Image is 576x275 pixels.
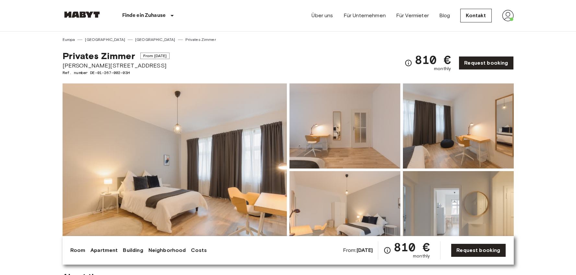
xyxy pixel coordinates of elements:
span: 810 € [394,241,430,253]
span: From [DATE] [140,53,170,59]
span: monthly [434,66,451,72]
a: Apartment [90,246,118,254]
a: Für Unternehmen [344,12,386,19]
a: Costs [191,246,207,254]
img: Picture of unit DE-01-267-002-03H [289,171,400,256]
p: Finde ein Zuhause [122,12,166,19]
a: Über uns [312,12,333,19]
a: Room [70,246,86,254]
span: From: [343,247,373,254]
a: Request booking [451,244,506,257]
img: avatar [502,10,514,21]
a: Europa [63,37,75,43]
a: Request booking [459,56,513,70]
a: Blog [439,12,450,19]
span: [PERSON_NAME][STREET_ADDRESS] [63,61,170,70]
span: Ref. number DE-01-267-002-03H [63,70,170,76]
span: 810 € [415,54,451,66]
img: Picture of unit DE-01-267-002-03H [403,171,514,256]
svg: Check cost overview for full price breakdown. Please note that discounts apply to new joiners onl... [383,246,391,254]
span: monthly [413,253,430,259]
img: Picture of unit DE-01-267-002-03H [403,83,514,169]
a: Building [123,246,143,254]
a: [GEOGRAPHIC_DATA] [85,37,125,43]
a: Privates Zimmer [185,37,216,43]
a: Kontakt [460,9,491,22]
a: Neighborhood [148,246,186,254]
img: Marketing picture of unit DE-01-267-002-03H [63,83,287,256]
span: Privates Zimmer [63,50,135,61]
a: Für Vermieter [396,12,429,19]
img: Picture of unit DE-01-267-002-03H [289,83,400,169]
img: Habyt [63,11,101,18]
a: [GEOGRAPHIC_DATA] [135,37,175,43]
b: [DATE] [357,247,373,253]
svg: Check cost overview for full price breakdown. Please note that discounts apply to new joiners onl... [405,59,412,67]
